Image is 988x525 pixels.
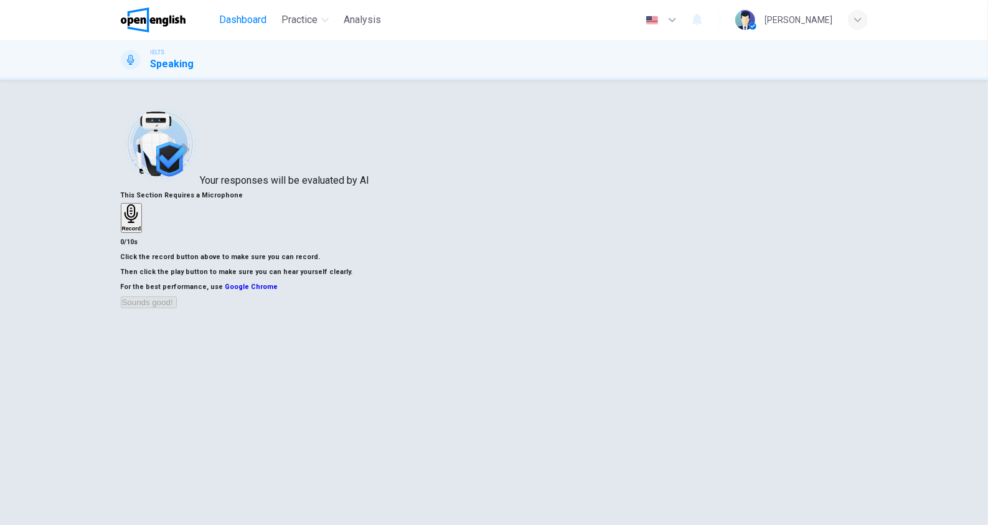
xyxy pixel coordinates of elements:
span: IELTS [151,48,165,57]
span: Dashboard [219,12,266,27]
a: Google Chrome [225,283,278,291]
h1: Speaking [151,57,194,72]
img: Profile picture [735,10,755,30]
button: Dashboard [214,9,271,31]
div: [PERSON_NAME] [765,12,833,27]
span: Analysis [344,12,381,27]
img: OpenEnglish logo [121,7,186,32]
h6: Record [122,225,141,232]
button: Record [121,203,143,233]
a: OpenEnglish logo [121,7,215,32]
button: Analysis [339,9,386,31]
h6: This Section Requires a Microphone [121,188,868,203]
h6: For the best performance, use [121,280,868,295]
button: Sounds good! [121,296,177,308]
img: en [644,16,660,25]
h6: Click the record button above to make sure you can record. Then click the play button to make sur... [121,250,868,280]
span: Practice [281,12,318,27]
button: Practice [276,9,334,31]
h6: 0/10s [121,235,868,250]
img: robot icon [121,105,200,184]
span: Your responses will be evaluated by AI [200,174,369,186]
